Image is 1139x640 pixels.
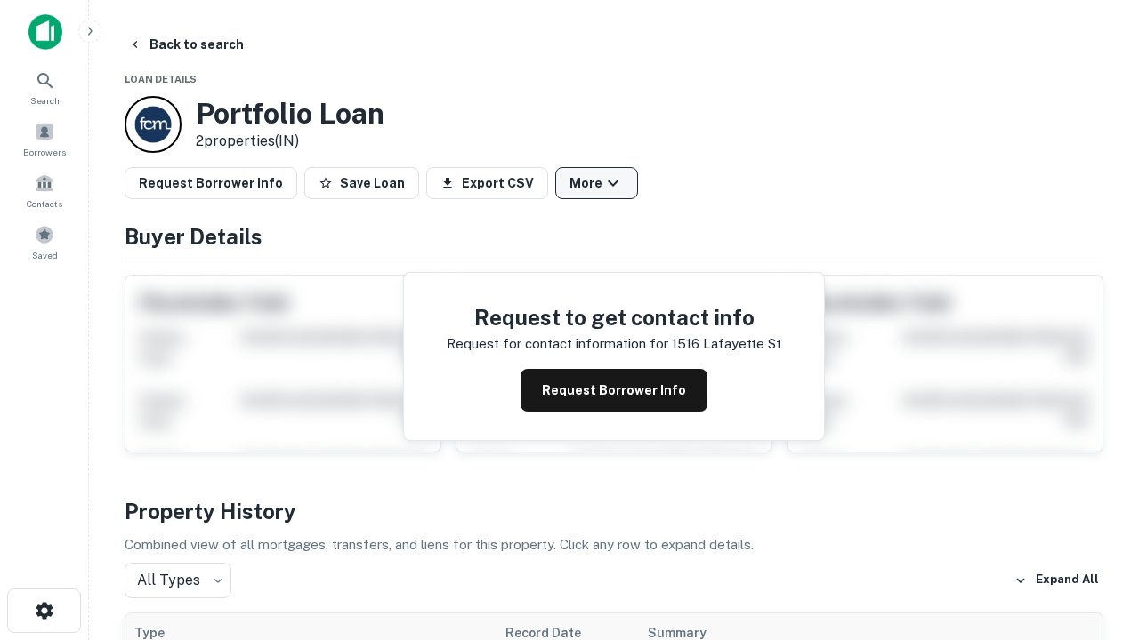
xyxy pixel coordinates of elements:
button: Request Borrower Info [521,369,707,412]
span: Loan Details [125,74,197,84]
button: Back to search [121,28,251,60]
span: Search [30,93,60,108]
a: Saved [5,218,84,266]
button: More [555,167,638,199]
h3: Portfolio Loan [196,97,384,131]
div: All Types [125,563,231,598]
button: Save Loan [304,167,419,199]
a: Search [5,63,84,111]
a: Borrowers [5,115,84,163]
span: Saved [32,248,58,262]
span: Borrowers [23,145,66,159]
iframe: Chat Widget [1050,498,1139,583]
a: Contacts [5,166,84,214]
button: Expand All [1010,567,1103,594]
p: Request for contact information for [447,333,668,355]
h4: Buyer Details [125,220,1103,252]
button: Request Borrower Info [125,167,297,199]
button: Export CSV [426,167,548,199]
h4: Request to get contact info [447,301,781,333]
h4: Property History [125,495,1103,527]
p: 1516 lafayette st [672,333,781,355]
img: capitalize-icon.png [28,14,62,50]
p: Combined view of all mortgages, transfers, and liens for this property. Click any row to expand d... [125,534,1103,556]
p: 2 properties (IN) [196,131,384,152]
span: Contacts [27,196,62,211]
